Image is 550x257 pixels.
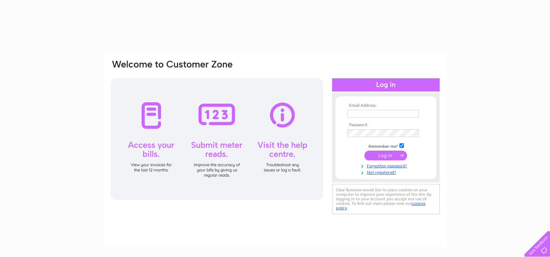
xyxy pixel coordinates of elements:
div: Clear Business would like to place cookies on your computer to improve your experience of the sit... [332,184,440,214]
input: Submit [364,151,407,160]
th: Email Address: [346,103,426,108]
td: Remember me? [346,142,426,149]
a: Forgotten password? [347,162,426,169]
a: Not registered? [347,169,426,175]
th: Password: [346,123,426,128]
a: cookies policy [336,201,425,210]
